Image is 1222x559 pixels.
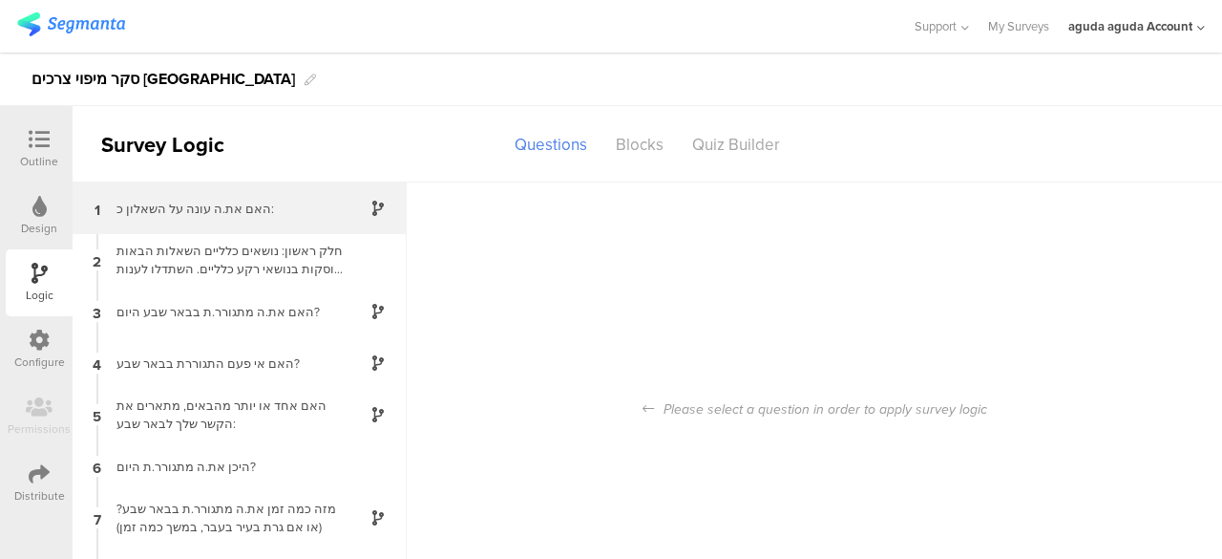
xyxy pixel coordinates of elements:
[14,354,65,371] div: Configure
[105,458,344,476] div: היכן את.ה מתגורר.ת היום?
[93,456,101,477] span: 6
[105,500,344,536] div: מזה כמה זמן את.ה מתגורר.ת בבאר שבע? (או אם גרת בעיר בעבר, במשך כמה זמן)
[20,153,58,170] div: Outline
[93,249,101,270] span: 2
[105,200,344,218] div: האם את.ה עונה על השאלון כ:
[678,128,794,161] div: Quiz Builder
[105,242,344,278] div: חלק ראשון: נושאים כלליים השאלות הבאות עוסקות בנושאי רקע כלליים. השתדלו לענות לכל השאלות בכנות, לפ...
[1068,17,1192,35] div: aguda aguda Account
[915,17,957,35] span: Support
[105,355,344,373] div: האם אי פעם התגוררת בבאר שבע?
[73,129,292,161] div: Survey Logic
[93,301,101,322] span: 3
[17,12,125,36] img: segmanta logo
[601,128,678,161] div: Blocks
[500,128,601,161] div: Questions
[32,64,295,95] div: סקר מיפוי צרכים [GEOGRAPHIC_DATA]
[93,404,101,425] span: 5
[105,303,344,321] div: האם את.ה מתגורר.ת בבאר שבע היום?
[26,287,53,304] div: Logic
[95,198,100,219] span: 1
[94,507,101,528] span: 7
[93,353,101,374] span: 4
[105,397,344,433] div: האם אחד או יותר מהבאים, מתארים את הקשר שלך לבאר שבע:
[14,487,65,505] div: Distribute
[21,220,57,237] div: Design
